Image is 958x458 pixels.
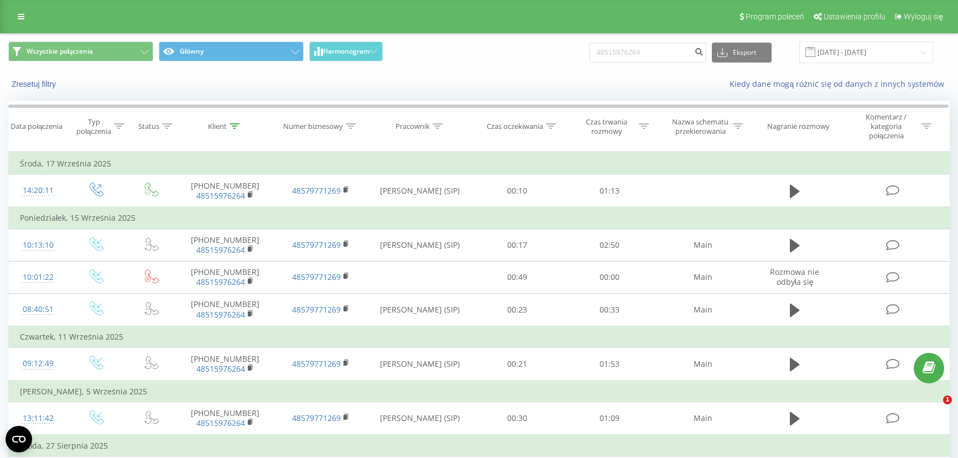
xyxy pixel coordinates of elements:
td: [PHONE_NUMBER] [178,348,273,381]
a: 48515976264 [196,363,245,374]
td: 00:00 [564,261,655,293]
span: Rozmowa nie odbyła się [770,267,819,287]
span: Harmonogram [323,48,369,55]
td: 01:53 [564,348,655,381]
td: Środa, 17 Września 2025 [9,153,950,175]
div: Numer biznesowy [283,122,343,131]
div: 10:13:10 [20,235,56,256]
div: Czas oczekiwania [487,122,543,131]
td: [PHONE_NUMBER] [178,175,273,207]
a: 48515976264 [196,190,245,201]
td: Main [655,261,751,293]
td: 00:23 [471,294,563,326]
a: 48515976264 [196,418,245,428]
td: [PERSON_NAME] (SIP) [368,402,471,435]
td: Main [655,294,751,326]
a: Kiedy dane mogą różnić się od danych z innych systemów [730,79,950,89]
td: 00:10 [471,175,563,207]
button: Eksport [712,43,772,63]
button: Główny [159,41,304,61]
td: 02:50 [564,229,655,261]
a: 48579771269 [292,304,341,315]
div: 10:01:22 [20,267,56,288]
td: [PHONE_NUMBER] [178,229,273,261]
td: [PHONE_NUMBER] [178,294,273,326]
span: 1 [943,395,952,404]
td: Main [655,229,751,261]
td: [PHONE_NUMBER] [178,402,273,435]
span: Wszystkie połączenia [27,47,93,56]
div: 14:20:11 [20,180,56,201]
div: Nazwa schematu przekierowania [671,117,730,136]
td: 00:33 [564,294,655,326]
div: Nagranie rozmowy [767,122,830,131]
td: 00:49 [471,261,563,293]
td: [PERSON_NAME] (SIP) [368,348,471,381]
td: Środa, 27 Sierpnia 2025 [9,435,950,457]
td: 00:17 [471,229,563,261]
a: 48515976264 [196,277,245,287]
span: Wyloguj się [904,12,943,21]
td: Main [655,402,751,435]
td: Main [655,348,751,381]
a: 48579771269 [292,413,341,423]
td: Poniedziałek, 15 Września 2025 [9,207,950,229]
td: [PERSON_NAME] (SIP) [368,294,471,326]
button: Wszystkie połączenia [8,41,153,61]
td: [PERSON_NAME] (SIP) [368,229,471,261]
input: Wyszukiwanie według numeru [589,43,706,63]
a: 48579771269 [292,240,341,250]
div: Klient [208,122,227,131]
div: Data połączenia [11,122,63,131]
td: 01:09 [564,402,655,435]
td: [PERSON_NAME], 5 Września 2025 [9,381,950,403]
td: Czwartek, 11 Września 2025 [9,326,950,348]
td: 00:21 [471,348,563,381]
div: 08:40:51 [20,299,56,320]
div: Status [138,122,159,131]
a: 48579771269 [292,185,341,196]
button: Zresetuj filtry [8,79,61,89]
div: 09:12:49 [20,353,56,374]
a: 48515976264 [196,309,245,320]
div: Pracownik [395,122,430,131]
span: Ustawienia profilu [824,12,886,21]
td: [PHONE_NUMBER] [178,261,273,293]
span: Program poleceń [746,12,804,21]
td: 01:13 [564,175,655,207]
a: 48579771269 [292,272,341,282]
div: Typ połączenia [76,117,111,136]
td: [PERSON_NAME] (SIP) [368,175,471,207]
div: Czas trwania rozmowy [577,117,636,136]
div: 13:11:42 [20,408,56,429]
div: Komentarz / kategoria połączenia [854,112,919,140]
a: 48515976264 [196,244,245,255]
button: Harmonogram [309,41,383,61]
button: Open CMP widget [6,426,32,452]
td: 00:30 [471,402,563,435]
a: 48579771269 [292,358,341,369]
iframe: Intercom live chat [920,395,947,422]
